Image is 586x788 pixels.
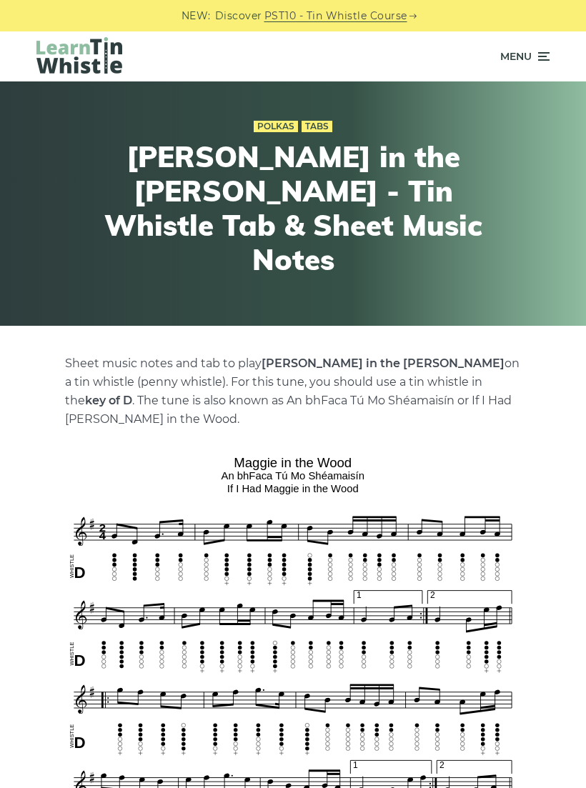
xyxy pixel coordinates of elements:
img: LearnTinWhistle.com [36,37,122,74]
p: Sheet music notes and tab to play on a tin whistle (penny whistle). For this tune, you should use... [65,354,521,429]
a: Tabs [302,121,332,132]
strong: key of D [85,394,132,407]
strong: [PERSON_NAME] in the [PERSON_NAME] [262,356,505,370]
span: Menu [500,39,532,74]
h1: [PERSON_NAME] in the [PERSON_NAME] - Tin Whistle Tab & Sheet Music Notes [100,139,486,276]
a: Polkas [254,121,298,132]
